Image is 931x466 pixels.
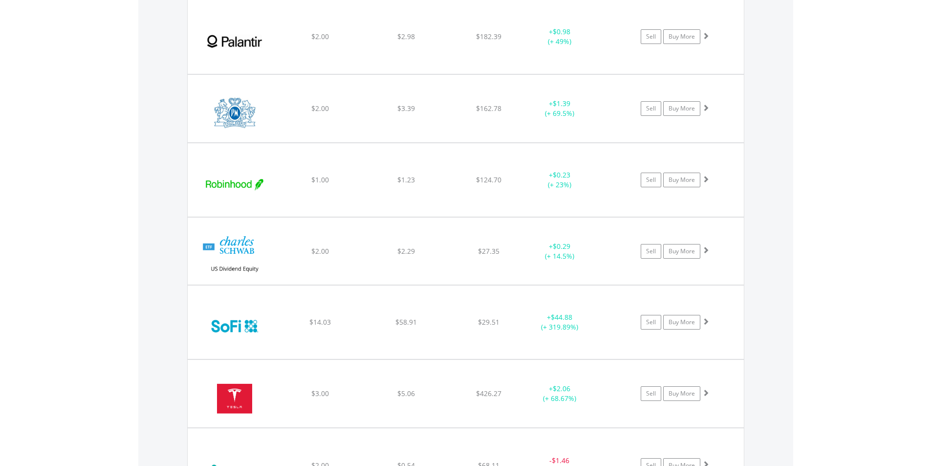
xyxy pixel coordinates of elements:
div: + (+ 68.67%) [523,384,597,403]
a: Sell [641,29,661,44]
span: $1.00 [311,175,329,184]
span: $44.88 [551,312,572,322]
a: Buy More [663,29,700,44]
a: Buy More [663,173,700,187]
span: $426.27 [476,389,501,398]
span: $124.70 [476,175,501,184]
span: $0.23 [553,170,570,179]
span: $29.51 [478,317,499,327]
span: $0.29 [553,242,570,251]
span: $0.98 [553,27,570,36]
span: $2.00 [311,32,329,41]
a: Buy More [663,244,700,259]
a: Sell [641,315,661,330]
span: $182.39 [476,32,501,41]
img: EQU.US.SOFI.png [193,298,277,356]
a: Sell [641,244,661,259]
span: $5.06 [397,389,415,398]
span: $2.00 [311,104,329,113]
span: $2.00 [311,246,329,256]
span: $2.06 [553,384,570,393]
img: EQU.US.TSLA.png [193,372,277,425]
div: + (+ 23%) [523,170,597,190]
a: Sell [641,386,661,401]
div: + (+ 14.5%) [523,242,597,261]
a: Buy More [663,315,700,330]
img: EQU.US.HOOD.png [193,155,277,214]
a: Buy More [663,101,700,116]
a: Sell [641,173,661,187]
span: $27.35 [478,246,499,256]
img: EQU.US.PLTR.png [193,12,277,71]
span: $1.46 [552,456,569,465]
span: $2.98 [397,32,415,41]
img: EQU.US.PM.png [193,87,277,140]
img: EQU.US.SCHD.png [193,230,277,282]
div: + (+ 49%) [523,27,597,46]
a: Buy More [663,386,700,401]
span: $14.03 [309,317,331,327]
span: $162.78 [476,104,501,113]
span: $1.39 [553,99,570,108]
span: $1.23 [397,175,415,184]
a: Sell [641,101,661,116]
div: + (+ 319.89%) [523,312,597,332]
span: $3.39 [397,104,415,113]
span: $3.00 [311,389,329,398]
div: + (+ 69.5%) [523,99,597,118]
span: $58.91 [395,317,417,327]
span: $2.29 [397,246,415,256]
